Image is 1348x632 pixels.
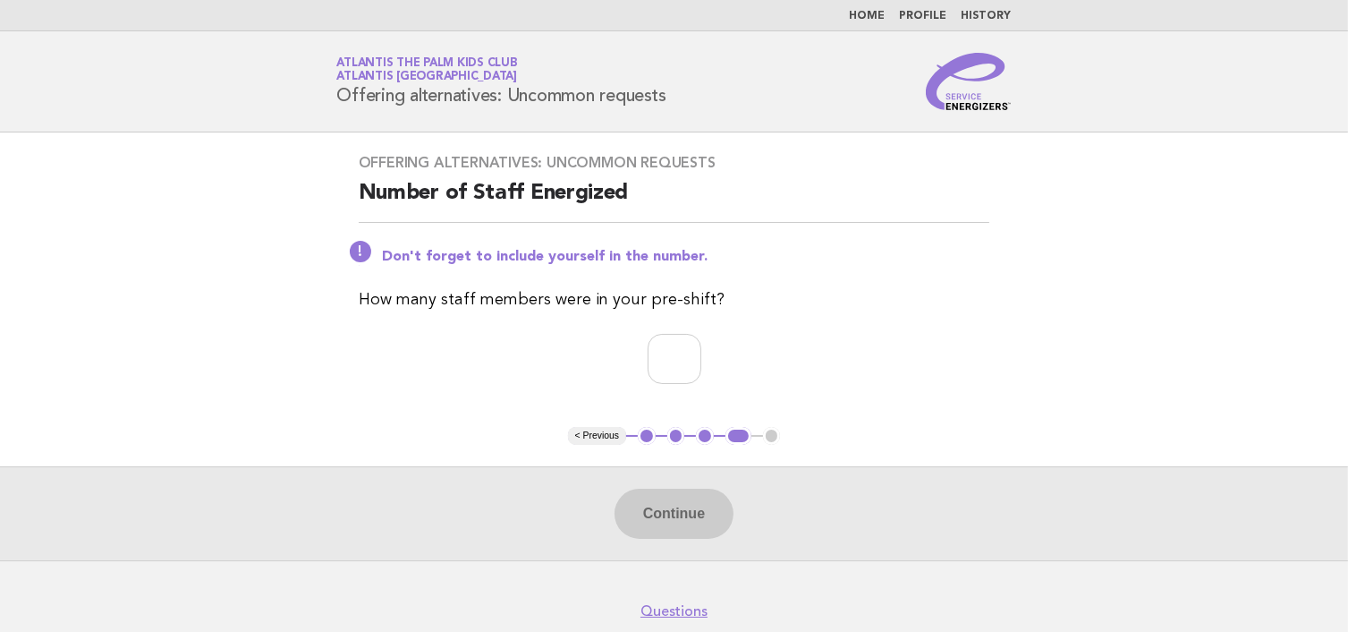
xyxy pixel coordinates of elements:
[359,287,990,312] p: How many staff members were in your pre-shift?
[382,248,990,266] p: Don't forget to include yourself in the number.
[962,11,1012,21] a: History
[638,427,656,445] button: 1
[725,427,751,445] button: 4
[337,57,518,82] a: Atlantis The Palm Kids ClubAtlantis [GEOGRAPHIC_DATA]
[359,179,990,223] h2: Number of Staff Energized
[359,154,990,172] h3: Offering alternatives: Uncommon requests
[667,427,685,445] button: 2
[568,427,626,445] button: < Previous
[850,11,886,21] a: Home
[640,602,708,620] a: Questions
[696,427,714,445] button: 3
[926,53,1012,110] img: Service Energizers
[337,58,666,105] h1: Offering alternatives: Uncommon requests
[337,72,518,83] span: Atlantis [GEOGRAPHIC_DATA]
[900,11,947,21] a: Profile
